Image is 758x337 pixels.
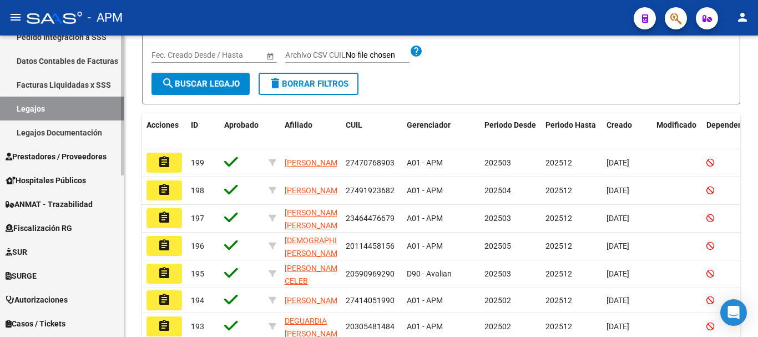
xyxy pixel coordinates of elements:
[410,44,423,58] mat-icon: help
[607,322,629,331] span: [DATE]
[285,186,344,195] span: [PERSON_NAME]
[720,299,747,326] div: Open Intercom Messenger
[652,113,702,150] datatable-header-cell: Modificado
[484,242,511,250] span: 202505
[541,113,602,150] datatable-header-cell: Periodo Hasta
[346,120,362,129] span: CUIL
[545,158,572,167] span: 202512
[607,214,629,223] span: [DATE]
[158,183,171,197] mat-icon: assignment
[158,293,171,306] mat-icon: assignment
[346,51,410,61] input: Archivo CSV CUIL
[161,79,240,89] span: Buscar Legajo
[158,239,171,252] mat-icon: assignment
[346,269,395,278] span: 20590969290
[158,211,171,224] mat-icon: assignment
[285,296,344,305] span: [PERSON_NAME]
[545,214,572,223] span: 202512
[191,269,204,278] span: 195
[346,214,395,223] span: 23464476679
[407,269,452,278] span: D90 - Avalian
[285,158,344,167] span: [PERSON_NAME]
[736,11,749,24] mat-icon: person
[259,73,358,95] button: Borrar Filtros
[607,269,629,278] span: [DATE]
[607,296,629,305] span: [DATE]
[224,120,259,129] span: Aprobado
[285,264,344,298] span: [PERSON_NAME] CELEB [PERSON_NAME]
[201,51,256,60] input: Fecha fin
[285,51,346,59] span: Archivo CSV CUIL
[602,113,652,150] datatable-header-cell: Creado
[545,296,572,305] span: 202512
[191,120,198,129] span: ID
[484,322,511,331] span: 202502
[346,296,395,305] span: 27414051990
[346,322,395,331] span: 20305481484
[6,270,37,282] span: SURGE
[220,113,264,150] datatable-header-cell: Aprobado
[346,242,395,250] span: 20114458156
[545,242,572,250] span: 202512
[285,236,366,270] span: [DEMOGRAPHIC_DATA][PERSON_NAME] [PERSON_NAME]
[545,322,572,331] span: 202512
[706,120,753,129] span: Dependencia
[88,6,123,30] span: - APM
[545,269,572,278] span: 202512
[269,77,282,90] mat-icon: delete
[6,174,86,187] span: Hospitales Públicos
[407,322,443,331] span: A01 - APM
[407,296,443,305] span: A01 - APM
[407,186,443,195] span: A01 - APM
[6,150,107,163] span: Prestadores / Proveedores
[6,222,72,234] span: Fiscalización RG
[484,296,511,305] span: 202502
[407,120,451,129] span: Gerenciador
[146,120,179,129] span: Acciones
[484,158,511,167] span: 202503
[480,113,541,150] datatable-header-cell: Periodo Desde
[285,120,312,129] span: Afiliado
[151,73,250,95] button: Buscar Legajo
[545,120,596,129] span: Periodo Hasta
[484,214,511,223] span: 202503
[484,269,511,278] span: 202503
[6,318,65,330] span: Casos / Tickets
[484,120,536,129] span: Periodo Desde
[142,113,186,150] datatable-header-cell: Acciones
[280,113,341,150] datatable-header-cell: Afiliado
[191,214,204,223] span: 197
[484,186,511,195] span: 202504
[607,186,629,195] span: [DATE]
[341,113,402,150] datatable-header-cell: CUIL
[151,51,192,60] input: Fecha inicio
[346,186,395,195] span: 27491923682
[6,294,68,306] span: Autorizaciones
[607,242,629,250] span: [DATE]
[607,158,629,167] span: [DATE]
[264,50,276,62] button: Open calendar
[269,79,348,89] span: Borrar Filtros
[545,186,572,195] span: 202512
[285,208,344,230] span: [PERSON_NAME] [PERSON_NAME]
[607,120,632,129] span: Creado
[407,242,443,250] span: A01 - APM
[186,113,220,150] datatable-header-cell: ID
[191,186,204,195] span: 198
[158,319,171,333] mat-icon: assignment
[158,266,171,280] mat-icon: assignment
[191,242,204,250] span: 196
[191,322,204,331] span: 193
[191,296,204,305] span: 194
[656,120,696,129] span: Modificado
[402,113,480,150] datatable-header-cell: Gerenciador
[6,198,93,210] span: ANMAT - Trazabilidad
[9,11,22,24] mat-icon: menu
[6,246,27,258] span: SUR
[158,155,171,169] mat-icon: assignment
[191,158,204,167] span: 199
[346,158,395,167] span: 27470768903
[161,77,175,90] mat-icon: search
[407,214,443,223] span: A01 - APM
[407,158,443,167] span: A01 - APM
